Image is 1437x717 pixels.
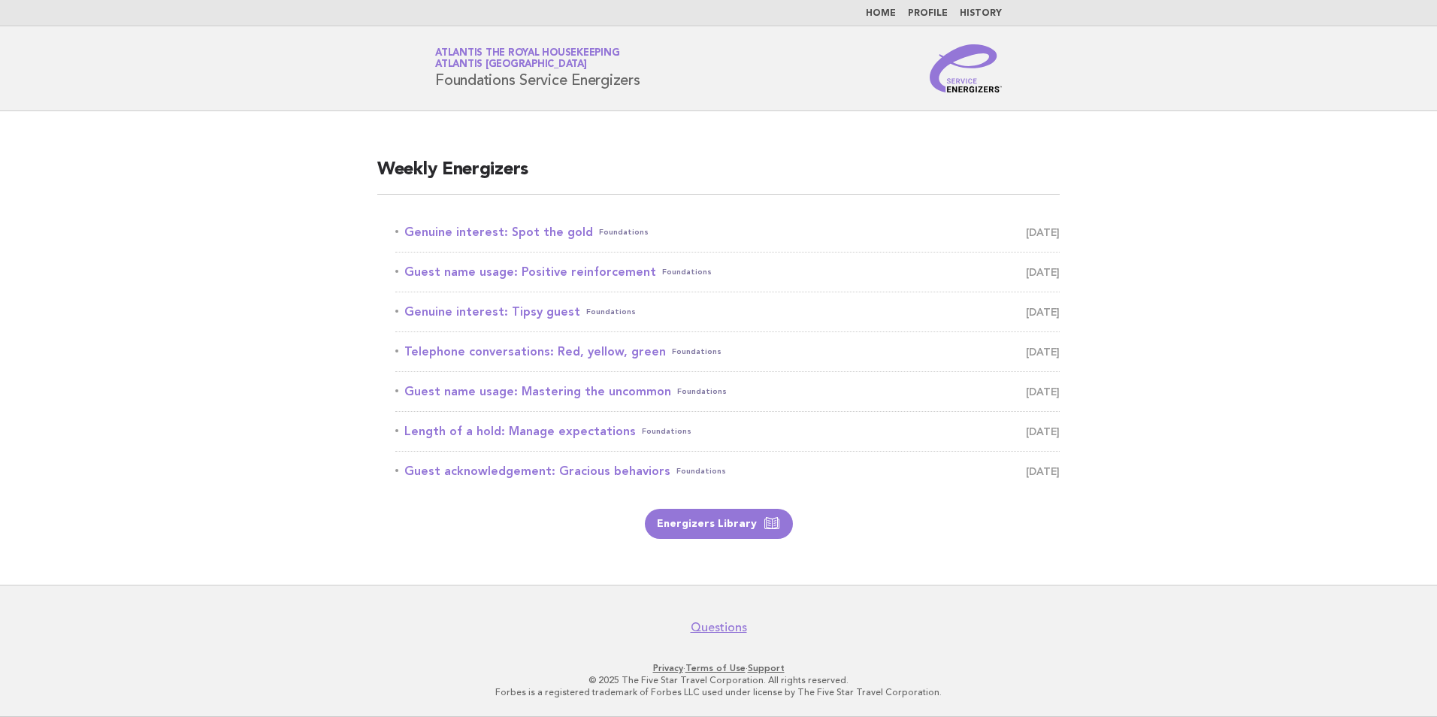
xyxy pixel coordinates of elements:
[1026,461,1060,482] span: [DATE]
[395,341,1060,362] a: Telephone conversations: Red, yellow, greenFoundations [DATE]
[377,158,1060,195] h2: Weekly Energizers
[691,620,747,635] a: Questions
[435,48,619,69] a: Atlantis the Royal HousekeepingAtlantis [GEOGRAPHIC_DATA]
[645,509,793,539] a: Energizers Library
[259,686,1178,698] p: Forbes is a registered trademark of Forbes LLC used under license by The Five Star Travel Corpora...
[1026,381,1060,402] span: [DATE]
[1026,301,1060,322] span: [DATE]
[586,301,636,322] span: Foundations
[1026,421,1060,442] span: [DATE]
[677,381,727,402] span: Foundations
[748,663,785,673] a: Support
[672,341,722,362] span: Foundations
[908,9,948,18] a: Profile
[685,663,746,673] a: Terms of Use
[653,663,683,673] a: Privacy
[395,222,1060,243] a: Genuine interest: Spot the goldFoundations [DATE]
[960,9,1002,18] a: History
[259,662,1178,674] p: · ·
[1026,222,1060,243] span: [DATE]
[395,461,1060,482] a: Guest acknowledgement: Gracious behaviorsFoundations [DATE]
[1026,262,1060,283] span: [DATE]
[642,421,691,442] span: Foundations
[662,262,712,283] span: Foundations
[930,44,1002,92] img: Service Energizers
[676,461,726,482] span: Foundations
[259,674,1178,686] p: © 2025 The Five Star Travel Corporation. All rights reserved.
[435,60,587,70] span: Atlantis [GEOGRAPHIC_DATA]
[395,421,1060,442] a: Length of a hold: Manage expectationsFoundations [DATE]
[1026,341,1060,362] span: [DATE]
[435,49,640,88] h1: Foundations Service Energizers
[395,262,1060,283] a: Guest name usage: Positive reinforcementFoundations [DATE]
[395,381,1060,402] a: Guest name usage: Mastering the uncommonFoundations [DATE]
[599,222,649,243] span: Foundations
[395,301,1060,322] a: Genuine interest: Tipsy guestFoundations [DATE]
[866,9,896,18] a: Home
